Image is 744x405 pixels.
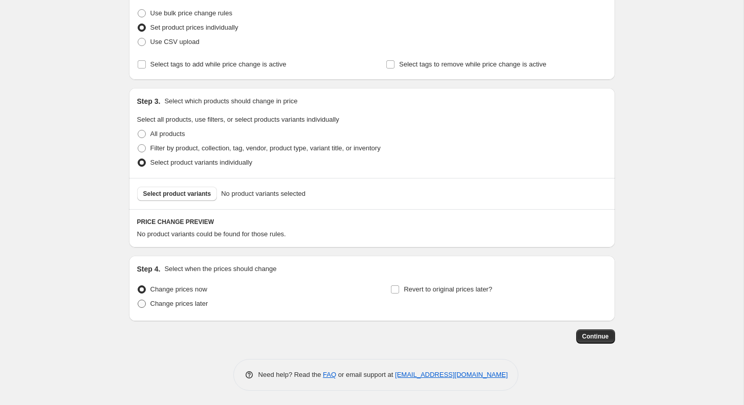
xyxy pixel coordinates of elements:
a: [EMAIL_ADDRESS][DOMAIN_NAME] [395,371,508,378]
span: Select all products, use filters, or select products variants individually [137,116,339,123]
span: Select product variants [143,190,211,198]
span: Select tags to add while price change is active [150,60,287,68]
p: Select when the prices should change [164,264,276,274]
span: Select product variants individually [150,159,252,166]
span: Need help? Read the [258,371,323,378]
h6: PRICE CHANGE PREVIEW [137,218,607,226]
a: FAQ [323,371,336,378]
span: No product variants could be found for those rules. [137,230,286,238]
p: Select which products should change in price [164,96,297,106]
span: No product variants selected [221,189,305,199]
button: Continue [576,329,615,344]
button: Select product variants [137,187,217,201]
span: Revert to original prices later? [404,285,492,293]
span: Filter by product, collection, tag, vendor, product type, variant title, or inventory [150,144,381,152]
span: or email support at [336,371,395,378]
span: All products [150,130,185,138]
h2: Step 4. [137,264,161,274]
span: Continue [582,332,609,341]
span: Use CSV upload [150,38,200,46]
span: Use bulk price change rules [150,9,232,17]
span: Set product prices individually [150,24,238,31]
span: Select tags to remove while price change is active [399,60,546,68]
span: Change prices now [150,285,207,293]
span: Change prices later [150,300,208,307]
h2: Step 3. [137,96,161,106]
